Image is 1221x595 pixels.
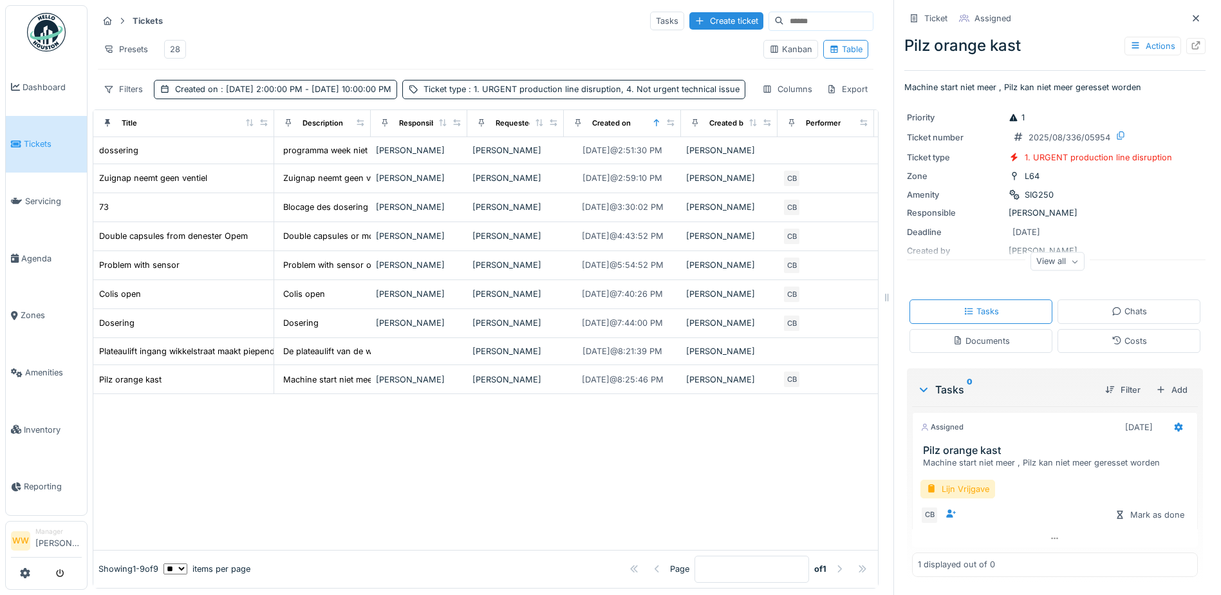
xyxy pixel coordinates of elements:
[1112,305,1147,317] div: Chats
[907,131,1003,144] div: Ticket number
[283,317,319,329] div: Dosering
[918,558,995,571] div: 1 displayed out of 0
[686,259,772,271] div: [PERSON_NAME]
[756,80,818,99] div: Columns
[1009,111,1025,124] div: 1
[24,480,82,493] span: Reporting
[907,207,1003,219] div: Responsible
[21,309,82,321] span: Zones
[582,317,663,329] div: [DATE] @ 7:44:00 PM
[99,144,138,156] div: dossering
[376,144,462,156] div: [PERSON_NAME]
[283,230,472,242] div: Double capsules or more stucks under denester
[283,373,472,386] div: Machine start niet meer , Pilz kan niet meer ge...
[376,317,462,329] div: [PERSON_NAME]
[686,201,772,213] div: [PERSON_NAME]
[920,422,964,433] div: Assigned
[98,80,149,99] div: Filters
[163,563,250,575] div: items per page
[24,138,82,150] span: Tickets
[376,373,462,386] div: [PERSON_NAME]
[424,83,740,95] div: Ticket type
[6,173,87,230] a: Servicing
[904,81,1206,93] p: Machine start niet meer , Pilz kan niet meer geresset worden
[1029,131,1110,144] div: 2025/08/336/05954
[783,314,801,332] div: CB
[472,201,559,213] div: [PERSON_NAME]
[686,288,772,300] div: [PERSON_NAME]
[686,144,772,156] div: [PERSON_NAME]
[11,527,82,558] a: WW Manager[PERSON_NAME]
[920,480,995,498] div: Lijn Vrijgave
[376,259,462,271] div: [PERSON_NAME]
[376,230,462,242] div: [PERSON_NAME]
[1100,381,1146,399] div: Filter
[1025,151,1172,164] div: 1. URGENT production line disruption
[11,531,30,551] li: WW
[472,288,559,300] div: [PERSON_NAME]
[283,144,368,156] div: programma week niet
[6,344,87,401] a: Amenities
[99,172,207,184] div: Zuignap neemt geen ventiel
[821,80,873,99] div: Export
[783,256,801,274] div: CB
[650,12,684,30] div: Tasks
[6,458,87,516] a: Reporting
[582,259,664,271] div: [DATE] @ 5:54:52 PM
[472,230,559,242] div: [PERSON_NAME]
[582,201,664,213] div: [DATE] @ 3:30:02 PM
[99,345,487,357] div: Plateaulift ingang wikkelstraat maakt piepend en schurend lawaai bij op- en neerwaartse beweging.
[783,285,801,303] div: CB
[1125,421,1153,433] div: [DATE]
[1025,170,1039,182] div: L64
[806,118,841,129] div: Performer
[98,563,158,575] div: Showing 1 - 9 of 9
[472,144,559,156] div: [PERSON_NAME]
[24,424,82,436] span: Inventory
[283,172,391,184] div: Zuignap neemt geen ventiel
[127,15,168,27] strong: Tickets
[923,457,1192,469] div: Machine start niet meer , Pilz kan niet meer geresset worden
[122,118,137,129] div: Title
[829,43,862,55] div: Table
[283,259,483,271] div: Problem with sensor on Novopack - intel blocker...
[924,12,947,24] div: Ticket
[689,12,763,30] div: Create ticket
[1012,226,1040,238] div: [DATE]
[466,84,740,94] span: : 1. URGENT production line disruption, 4. Not urgent technical issue
[170,43,180,55] div: 28
[27,13,66,52] img: Badge_color-CXgf-gQk.svg
[964,305,999,317] div: Tasks
[25,195,82,207] span: Servicing
[472,317,559,329] div: [PERSON_NAME]
[907,170,1003,182] div: Zone
[1124,37,1181,55] div: Actions
[592,118,631,129] div: Created on
[6,59,87,116] a: Dashboard
[686,373,772,386] div: [PERSON_NAME]
[98,40,154,59] div: Presets
[907,226,1003,238] div: Deadline
[472,172,559,184] div: [PERSON_NAME]
[783,227,801,245] div: CB
[920,506,938,524] div: CB
[769,43,812,55] div: Kanban
[917,382,1095,397] div: Tasks
[99,373,162,386] div: Pilz orange kast
[907,207,1203,219] div: [PERSON_NAME]
[496,118,545,129] div: Requested by
[283,288,325,300] div: Colis open
[99,259,180,271] div: Problem with sensor
[686,172,772,184] div: [PERSON_NAME]
[376,288,462,300] div: [PERSON_NAME]
[967,382,973,397] sup: 0
[35,527,82,554] li: [PERSON_NAME]
[907,151,1003,164] div: Ticket type
[907,111,1003,124] div: Priority
[472,373,559,386] div: [PERSON_NAME]
[1110,506,1189,524] div: Mark as done
[923,444,1192,457] h3: Pilz orange kast
[6,230,87,287] a: Agenda
[283,345,468,357] div: De plateaulift van de wikkelstraat waar pallets...
[953,335,1010,347] div: Documents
